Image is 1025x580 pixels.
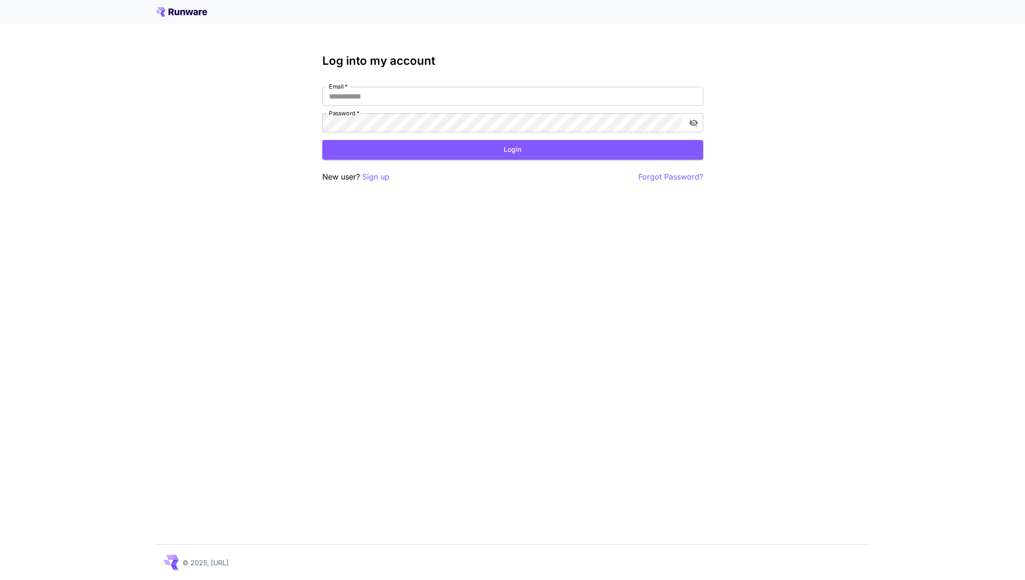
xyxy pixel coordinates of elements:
h3: Log into my account [322,54,703,68]
button: toggle password visibility [685,114,702,131]
button: Login [322,140,703,160]
button: Forgot Password? [638,171,703,183]
label: Email [329,82,348,90]
p: New user? [322,171,389,183]
p: © 2025, [URL] [182,558,229,568]
button: Sign up [362,171,389,183]
label: Password [329,109,359,117]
